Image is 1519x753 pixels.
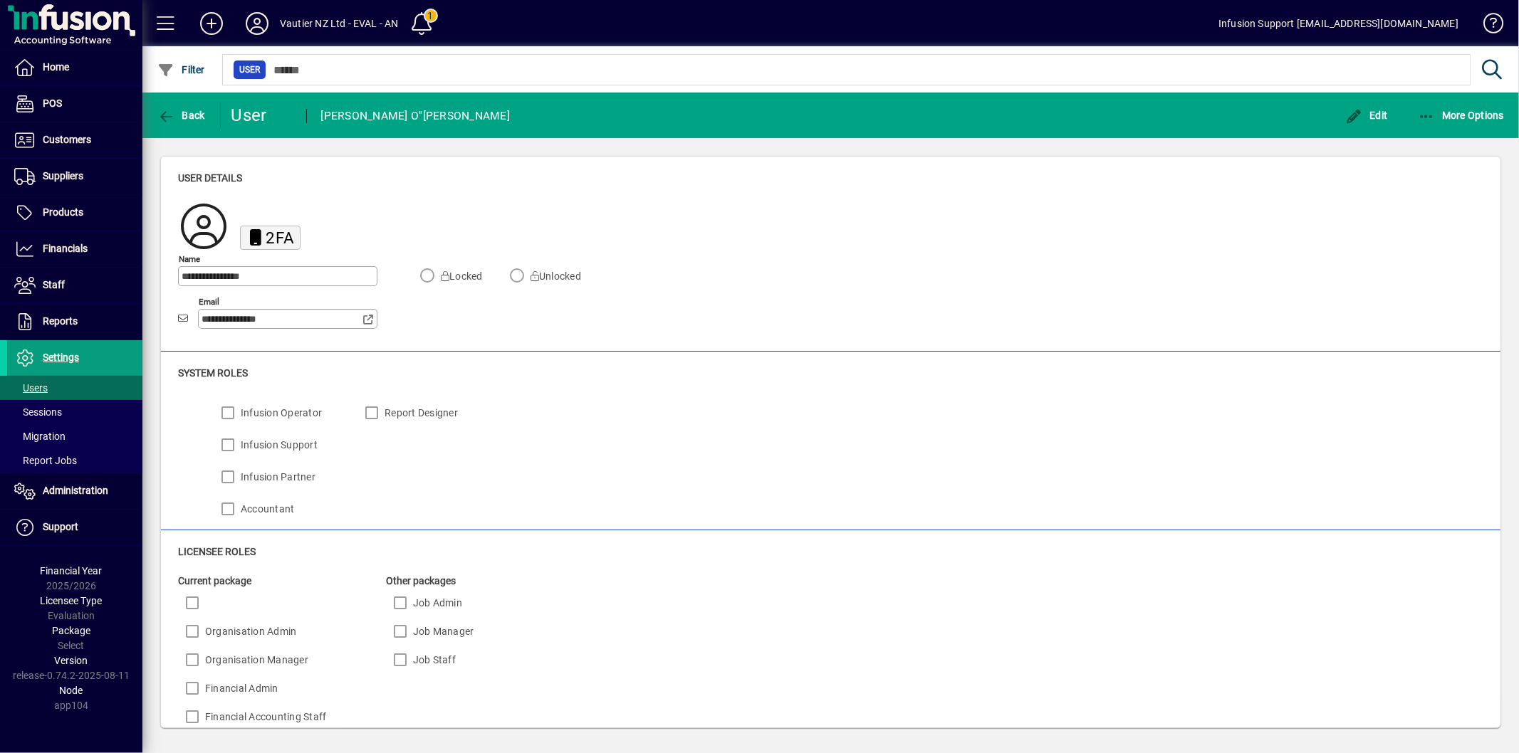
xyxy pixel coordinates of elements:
div: User [231,104,292,127]
span: Filter [157,64,205,75]
span: Financial Year [41,565,103,576]
button: More Options [1414,102,1508,128]
a: Customers [7,122,142,158]
button: Filter [154,57,209,83]
span: Licensee roles [178,546,256,557]
button: Profile [234,11,280,36]
span: Licensee Type [41,595,103,606]
div: Vautier NZ Ltd - EVAL - AN [280,12,399,35]
div: Infusion Support [EMAIL_ADDRESS][DOMAIN_NAME] [1218,12,1458,35]
a: Migration [7,424,142,448]
span: Home [43,61,69,73]
a: Suppliers [7,159,142,194]
span: Suppliers [43,170,83,181]
span: Staff [43,279,65,290]
span: Reports [43,315,78,327]
span: System roles [178,367,248,379]
span: More Options [1418,110,1505,121]
span: Node [60,685,83,696]
span: Sessions [14,406,62,418]
span: Package [52,625,90,636]
mat-label: Name [179,253,200,263]
a: POS [7,86,142,122]
span: Users [14,382,48,394]
span: User [239,63,260,77]
a: Home [7,50,142,85]
app-status-label: Time-based One-time Password (TOTP) Two-factor Authentication (2FA) enabled [229,225,301,248]
span: POS [43,98,62,109]
app-page-header-button: Back [142,102,221,128]
span: User details [178,172,242,184]
span: Financials [43,243,88,254]
span: Support [43,521,78,532]
a: Products [7,195,142,231]
span: Current package [178,575,251,586]
span: Settings [43,352,79,363]
span: Report Jobs [14,455,77,466]
a: Users [7,376,142,400]
span: Administration [43,485,108,496]
button: Edit [1342,102,1392,128]
span: Edit [1345,110,1388,121]
span: 2FA [266,228,295,247]
a: Staff [7,268,142,303]
span: Other packages [386,575,456,586]
a: Financials [7,231,142,267]
span: Back [157,110,205,121]
button: Add [189,11,234,36]
a: Knowledge Base [1473,3,1501,49]
a: Support [7,510,142,545]
mat-label: Email [199,296,219,306]
a: Reports [7,304,142,339]
a: Report Jobs [7,448,142,473]
span: Customers [43,134,91,145]
a: Administration [7,473,142,509]
button: Back [154,102,209,128]
div: [PERSON_NAME] O''[PERSON_NAME] [321,105,511,127]
span: Products [43,206,83,218]
span: Version [55,655,88,666]
a: Sessions [7,400,142,424]
span: Migration [14,431,66,442]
